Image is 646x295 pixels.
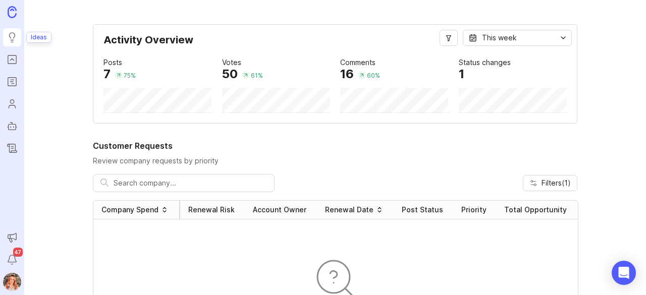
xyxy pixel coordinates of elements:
[114,178,267,189] input: Search company...
[31,33,47,41] p: Ideas
[459,68,464,80] div: 1
[3,73,21,91] a: Roadmaps
[3,273,21,291] button: Bronwen W
[555,34,571,42] svg: toggle icon
[93,156,577,166] p: Review company requests by priority
[222,68,238,80] div: 50
[3,95,21,113] a: Users
[3,28,21,46] a: Ideas
[93,140,577,152] h2: Customer Requests
[562,179,571,187] span: ( 1 )
[482,32,517,43] div: This week
[3,251,21,269] button: Notifications
[325,205,373,215] div: Renewal Date
[188,205,235,215] div: Renewal Risk
[459,57,511,68] div: Status changes
[124,71,136,80] div: 75 %
[13,248,23,257] span: 47
[3,117,21,135] a: Autopilot
[251,71,263,80] div: 61 %
[612,261,636,285] div: Open Intercom Messenger
[340,57,375,68] div: Comments
[3,50,21,69] a: Portal
[253,205,306,215] div: Account Owner
[523,175,577,191] button: Filters(1)
[504,205,567,215] div: Total Opportunity
[103,68,111,80] div: 7
[461,205,487,215] div: Priority
[3,228,21,247] button: Announcements
[101,205,158,215] div: Company Spend
[8,6,17,18] img: Canny Home
[402,205,443,215] div: Post Status
[542,178,571,188] span: Filters
[103,35,567,53] div: Activity Overview
[222,57,241,68] div: Votes
[3,139,21,157] a: Changelog
[367,71,380,80] div: 60 %
[103,57,122,68] div: Posts
[340,68,354,80] div: 16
